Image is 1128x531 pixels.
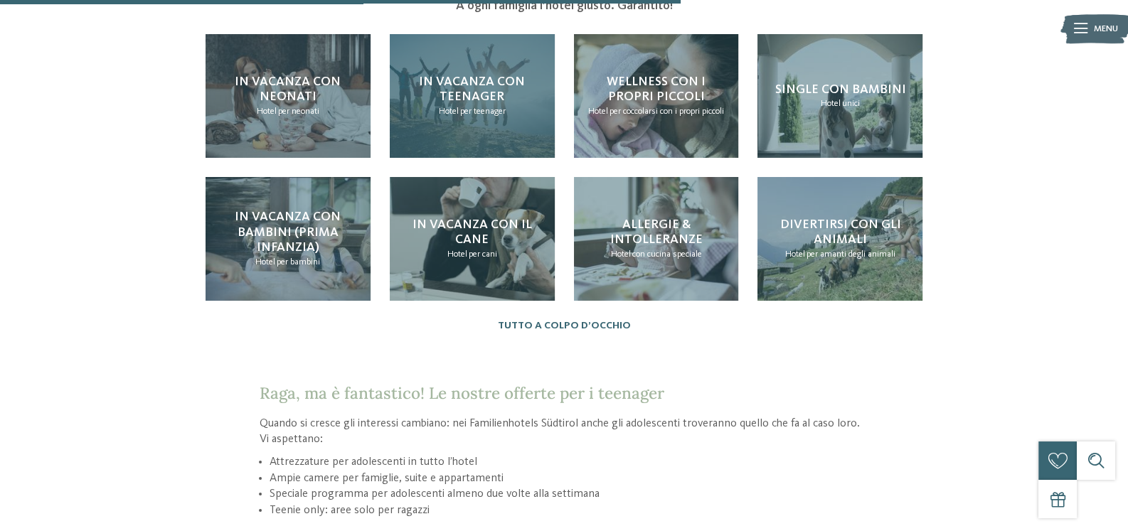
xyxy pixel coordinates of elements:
[260,416,868,448] p: Quando si cresce gli interessi cambiano: nei Familienhotels Südtirol anche gli adolescenti trover...
[842,99,860,108] span: unici
[607,75,706,104] span: Wellness con i propri piccoli
[497,320,630,332] a: Tutto a colpo d’occhio
[785,250,805,259] span: Hotel
[610,250,630,259] span: Hotel
[775,83,905,96] span: Single con bambini
[270,503,868,519] li: Teenie only: aree solo per ragazzi
[780,218,900,247] span: Divertirsi con gli animali
[390,34,555,158] a: Progettate delle vacanze con i vostri figli teenager? In vacanza con teenager Hotel per teenager
[460,107,506,116] span: per teenager
[260,382,664,403] span: Raga, ma è fantastico! Le nostre offerte per i teenager
[439,107,459,116] span: Hotel
[390,177,555,301] a: Progettate delle vacanze con i vostri figli teenager? In vacanza con il cane Hotel per cani
[413,218,532,247] span: In vacanza con il cane
[588,107,608,116] span: Hotel
[235,210,341,254] span: In vacanza con bambini (prima infanzia)
[574,34,739,158] a: Progettate delle vacanze con i vostri figli teenager? Wellness con i propri piccoli Hotel per coc...
[255,257,275,267] span: Hotel
[574,177,739,301] a: Progettate delle vacanze con i vostri figli teenager? Allergie & intolleranze Hotel con cucina sp...
[277,257,320,267] span: per bambini
[610,218,702,247] span: Allergie & intolleranze
[206,34,371,158] a: Progettate delle vacanze con i vostri figli teenager? In vacanza con neonati Hotel per neonati
[447,250,467,259] span: Hotel
[632,250,701,259] span: con cucina speciale
[469,250,497,259] span: per cani
[757,177,922,301] a: Progettate delle vacanze con i vostri figli teenager? Divertirsi con gli animali Hotel per amanti...
[206,177,371,301] a: Progettate delle vacanze con i vostri figli teenager? In vacanza con bambini (prima infanzia) Hot...
[610,107,724,116] span: per coccolarsi con i propri piccoli
[235,75,341,104] span: In vacanza con neonati
[419,75,525,104] span: In vacanza con teenager
[757,34,922,158] a: Progettate delle vacanze con i vostri figli teenager? Single con bambini Hotel unici
[270,471,868,487] li: Ampie camere per famiglie, suite e appartamenti
[270,486,868,503] li: Speciale programma per adolescenti almeno due volte alla settimana
[278,107,319,116] span: per neonati
[821,99,841,108] span: Hotel
[257,107,277,116] span: Hotel
[807,250,895,259] span: per amanti degli animali
[270,454,868,471] li: Attrezzature per adolescenti in tutto l’hotel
